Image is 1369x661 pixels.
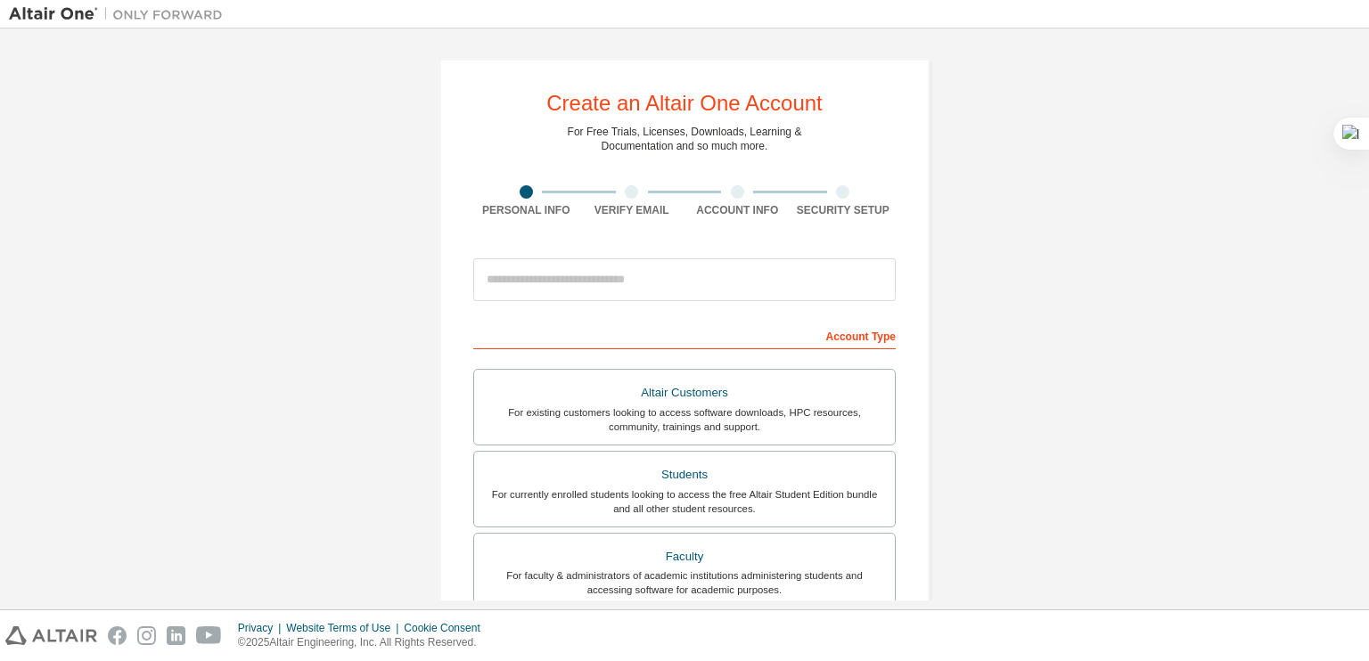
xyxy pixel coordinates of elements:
div: For faculty & administrators of academic institutions administering students and accessing softwa... [485,568,884,597]
div: Cookie Consent [404,621,490,635]
img: linkedin.svg [167,626,185,645]
div: Privacy [238,621,286,635]
div: Faculty [485,544,884,569]
img: instagram.svg [137,626,156,645]
p: © 2025 Altair Engineering, Inc. All Rights Reserved. [238,635,491,650]
div: Altair Customers [485,380,884,405]
div: Account Info [684,203,791,217]
img: facebook.svg [108,626,127,645]
img: youtube.svg [196,626,222,645]
div: Students [485,462,884,487]
div: Website Terms of Use [286,621,404,635]
div: For currently enrolled students looking to access the free Altair Student Edition bundle and all ... [485,487,884,516]
div: Account Type [473,321,896,349]
img: altair_logo.svg [5,626,97,645]
div: Security Setup [791,203,897,217]
div: For existing customers looking to access software downloads, HPC resources, community, trainings ... [485,405,884,434]
img: Altair One [9,5,232,23]
div: Personal Info [473,203,579,217]
div: Create an Altair One Account [546,93,823,114]
div: For Free Trials, Licenses, Downloads, Learning & Documentation and so much more. [568,125,802,153]
div: Verify Email [579,203,685,217]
